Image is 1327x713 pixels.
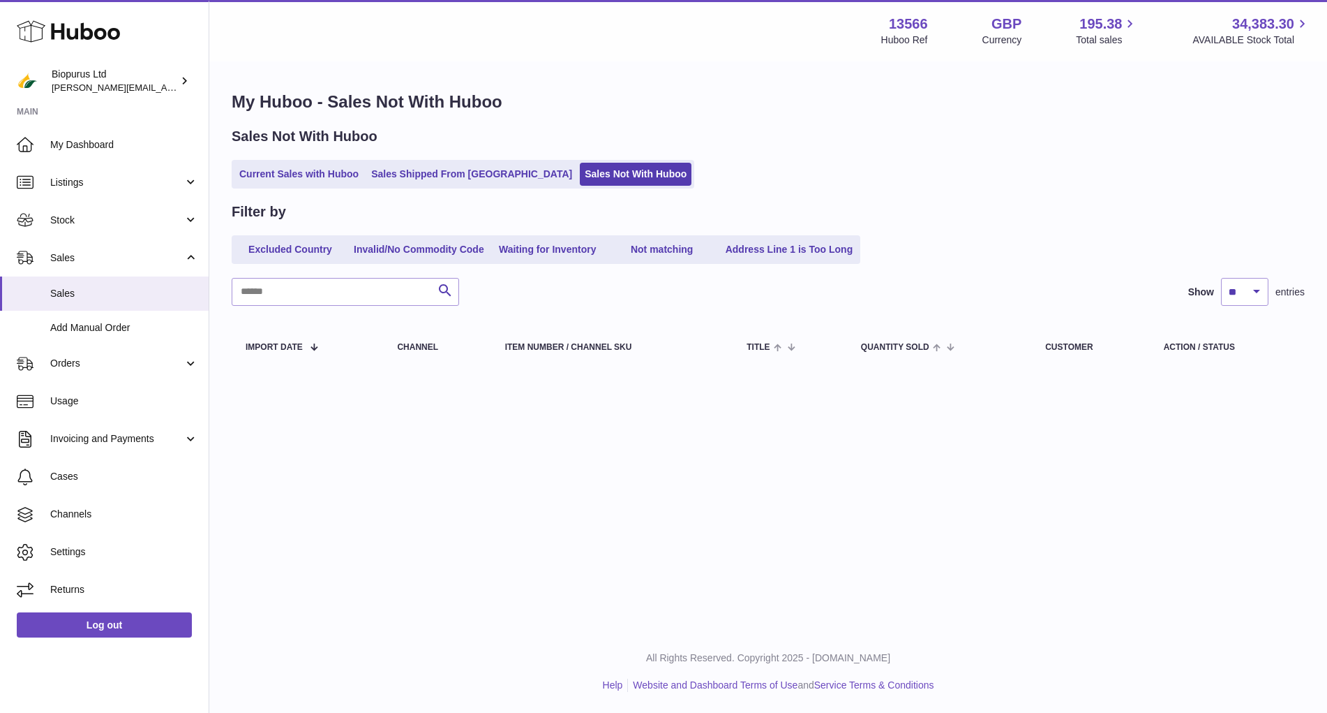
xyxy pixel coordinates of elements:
div: Customer [1045,343,1136,352]
span: Sales [50,251,183,265]
span: Import date [246,343,303,352]
h1: My Huboo - Sales Not With Huboo [232,91,1305,113]
a: Sales Shipped From [GEOGRAPHIC_DATA] [366,163,577,186]
span: Cases [50,470,198,483]
span: 195.38 [1079,15,1122,34]
a: Current Sales with Huboo [234,163,363,186]
a: Log out [17,612,192,638]
span: Orders [50,357,183,370]
h2: Filter by [232,203,286,221]
span: entries [1275,286,1305,299]
span: Channels [50,508,198,521]
a: Service Terms & Conditions [814,679,934,691]
span: Settings [50,545,198,559]
span: Invoicing and Payments [50,432,183,446]
span: Total sales [1076,34,1138,47]
span: Usage [50,395,198,408]
span: Title [747,343,770,352]
a: Waiting for Inventory [492,238,603,261]
label: Show [1188,286,1214,299]
span: Returns [50,583,198,596]
a: Not matching [606,238,718,261]
li: and [628,679,934,692]
p: All Rights Reserved. Copyright 2025 - [DOMAIN_NAME] [220,652,1316,665]
span: Sales [50,287,198,300]
div: Currency [982,34,1022,47]
span: AVAILABLE Stock Total [1192,34,1310,47]
a: Excluded Country [234,238,346,261]
span: 34,383.30 [1232,15,1294,34]
span: Stock [50,214,183,227]
span: Add Manual Order [50,321,198,335]
a: Invalid/No Commodity Code [349,238,489,261]
strong: GBP [991,15,1021,34]
a: 195.38 Total sales [1076,15,1138,47]
a: Help [603,679,623,691]
h2: Sales Not With Huboo [232,127,377,146]
span: [PERSON_NAME][EMAIL_ADDRESS][DOMAIN_NAME] [52,82,280,93]
a: Website and Dashboard Terms of Use [633,679,797,691]
div: Huboo Ref [881,34,928,47]
span: Quantity Sold [861,343,929,352]
div: Biopurus Ltd [52,68,177,94]
div: Item Number / Channel SKU [505,343,719,352]
span: Listings [50,176,183,189]
div: Action / Status [1164,343,1291,352]
span: My Dashboard [50,138,198,152]
img: peter@biopurus.co.uk [17,71,38,91]
div: Channel [397,343,477,352]
a: Address Line 1 is Too Long [721,238,858,261]
a: Sales Not With Huboo [580,163,691,186]
strong: 13566 [889,15,928,34]
a: 34,383.30 AVAILABLE Stock Total [1192,15,1310,47]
